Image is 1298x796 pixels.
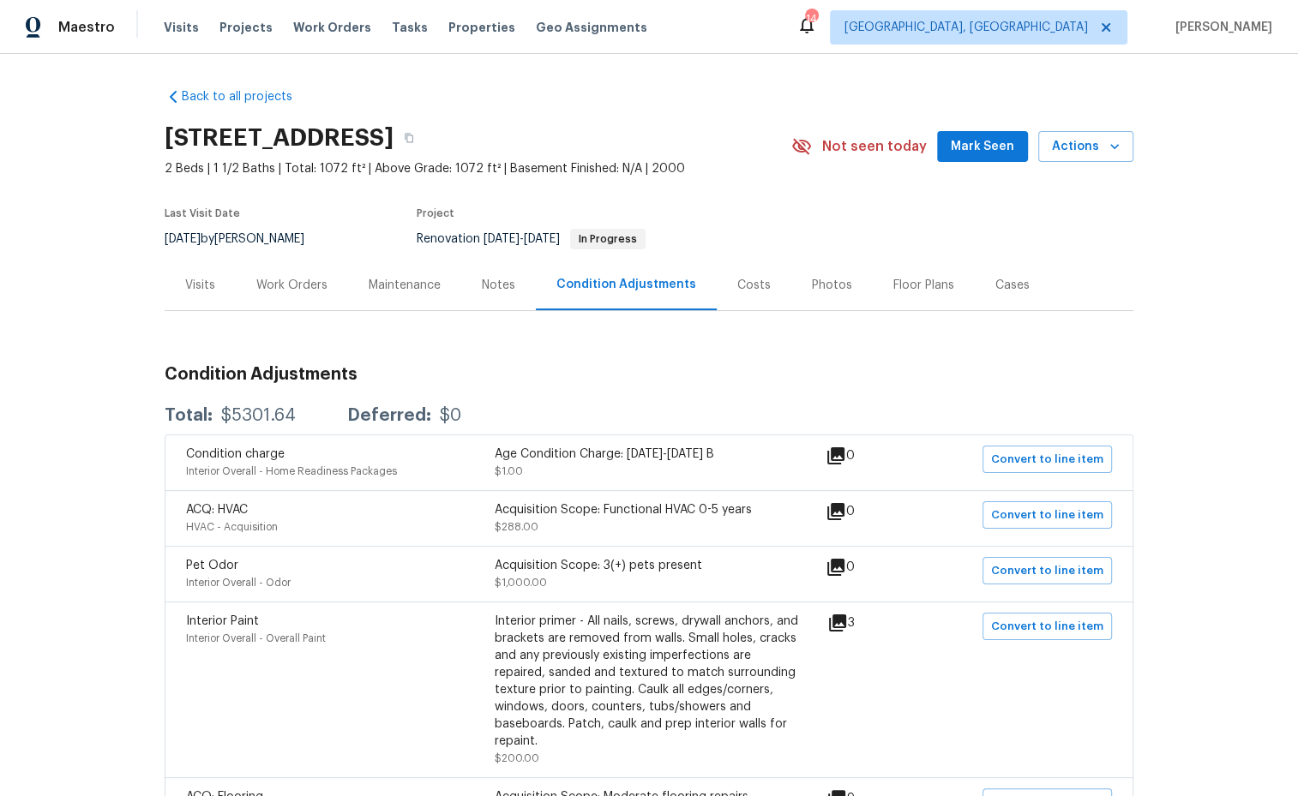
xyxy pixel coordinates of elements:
[822,138,927,155] span: Not seen today
[495,753,539,763] span: $200.00
[983,446,1112,473] button: Convert to line item
[186,448,285,460] span: Condition charge
[536,19,647,36] span: Geo Assignments
[495,466,523,476] span: $1.00
[221,407,296,424] div: $5301.64
[991,561,1103,581] span: Convert to line item
[991,617,1103,637] span: Convert to line item
[991,506,1103,525] span: Convert to line item
[165,208,240,218] span: Last Visit Date
[495,557,803,574] div: Acquisition Scope: 3(+) pets present
[293,19,371,36] span: Work Orders
[937,131,1028,163] button: Mark Seen
[495,501,803,518] div: Acquisition Scope: Functional HVAC 0-5 years
[495,522,538,532] span: $288.00
[165,88,329,105] a: Back to all projects
[369,277,441,294] div: Maintenance
[893,277,954,294] div: Floor Plans
[1169,19,1272,36] span: [PERSON_NAME]
[186,560,238,572] span: Pet Odor
[484,233,520,245] span: [DATE]
[165,407,213,424] div: Total:
[417,233,646,245] span: Renovation
[186,504,248,516] span: ACQ: HVAC
[394,123,424,153] button: Copy Address
[448,19,515,36] span: Properties
[482,277,515,294] div: Notes
[951,136,1014,158] span: Mark Seen
[484,233,560,245] span: -
[995,277,1030,294] div: Cases
[219,19,273,36] span: Projects
[1052,136,1120,158] span: Actions
[58,19,115,36] span: Maestro
[185,277,215,294] div: Visits
[186,466,397,476] span: Interior Overall - Home Readiness Packages
[827,613,910,633] div: 3
[186,615,259,627] span: Interior Paint
[165,160,791,177] span: 2 Beds | 1 1/2 Baths | Total: 1072 ft² | Above Grade: 1072 ft² | Basement Finished: N/A | 2000
[186,578,291,588] span: Interior Overall - Odor
[256,277,328,294] div: Work Orders
[165,229,325,249] div: by [PERSON_NAME]
[165,129,394,147] h2: [STREET_ADDRESS]
[1038,131,1133,163] button: Actions
[165,366,1133,383] h3: Condition Adjustments
[440,407,461,424] div: $0
[991,450,1103,470] span: Convert to line item
[524,233,560,245] span: [DATE]
[186,633,326,643] span: Interior Overall - Overall Paint
[347,407,431,424] div: Deferred:
[826,446,910,466] div: 0
[812,277,852,294] div: Photos
[164,19,199,36] span: Visits
[983,501,1112,529] button: Convert to line item
[826,501,910,522] div: 0
[495,578,547,588] span: $1,000.00
[392,21,428,33] span: Tasks
[737,277,771,294] div: Costs
[186,522,278,532] span: HVAC - Acquisition
[165,233,201,245] span: [DATE]
[572,234,644,244] span: In Progress
[805,10,817,27] div: 14
[417,208,454,218] span: Project
[826,557,910,578] div: 0
[983,557,1112,584] button: Convert to line item
[983,613,1112,640] button: Convert to line item
[495,613,803,750] div: Interior primer - All nails, screws, drywall anchors, and brackets are removed from walls. Small ...
[495,446,803,463] div: Age Condition Charge: [DATE]-[DATE] B
[844,19,1088,36] span: [GEOGRAPHIC_DATA], [GEOGRAPHIC_DATA]
[556,276,696,293] div: Condition Adjustments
